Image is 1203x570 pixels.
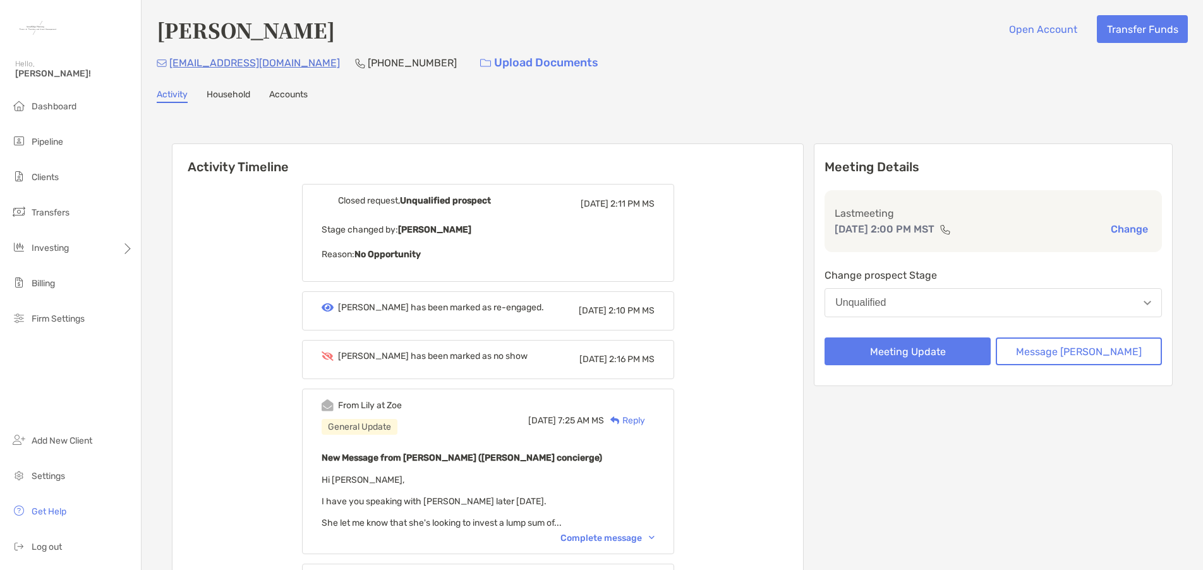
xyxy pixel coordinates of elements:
[649,536,655,540] img: Chevron icon
[32,471,65,482] span: Settings
[15,68,133,79] span: [PERSON_NAME]!
[338,351,528,361] div: [PERSON_NAME] has been marked as no show
[835,205,1152,221] p: Last meeting
[269,89,308,103] a: Accounts
[609,354,655,365] span: 2:16 PM MS
[472,49,607,76] a: Upload Documents
[32,243,69,253] span: Investing
[11,204,27,219] img: transfers icon
[322,419,397,435] div: General Update
[322,452,602,463] b: New Message from [PERSON_NAME] ([PERSON_NAME] concierge)
[825,159,1162,175] p: Meeting Details
[11,98,27,113] img: dashboard icon
[172,144,803,174] h6: Activity Timeline
[579,354,607,365] span: [DATE]
[11,133,27,149] img: pipeline icon
[322,222,655,238] p: Stage changed by:
[15,5,61,51] img: Zoe Logo
[32,542,62,552] span: Log out
[398,224,471,235] b: [PERSON_NAME]
[157,59,167,67] img: Email Icon
[558,415,604,426] span: 7:25 AM MS
[354,249,421,260] b: No Opportunity
[560,533,655,543] div: Complete message
[322,475,562,528] span: Hi [PERSON_NAME], I have you speaking with [PERSON_NAME] later [DATE]. She let me know that she's...
[157,89,188,103] a: Activity
[32,207,70,218] span: Transfers
[338,195,491,206] div: Closed request,
[480,59,491,68] img: button icon
[11,503,27,518] img: get-help icon
[32,101,76,112] span: Dashboard
[11,275,27,290] img: billing icon
[11,432,27,447] img: add_new_client icon
[32,313,85,324] span: Firm Settings
[1144,301,1151,305] img: Open dropdown arrow
[1097,15,1188,43] button: Transfer Funds
[11,310,27,325] img: firm-settings icon
[32,136,63,147] span: Pipeline
[608,305,655,316] span: 2:10 PM MS
[610,416,620,425] img: Reply icon
[835,221,934,237] p: [DATE] 2:00 PM MST
[322,399,334,411] img: Event icon
[32,506,66,517] span: Get Help
[825,337,991,365] button: Meeting Update
[400,195,491,206] b: Unqualified prospect
[610,198,655,209] span: 2:11 PM MS
[999,15,1087,43] button: Open Account
[322,351,334,361] img: Event icon
[322,195,334,207] img: Event icon
[581,198,608,209] span: [DATE]
[11,169,27,184] img: clients icon
[996,337,1162,365] button: Message [PERSON_NAME]
[528,415,556,426] span: [DATE]
[32,435,92,446] span: Add New Client
[322,246,655,262] p: Reason:
[368,55,457,71] p: [PHONE_NUMBER]
[338,302,544,313] div: [PERSON_NAME] has been marked as re-engaged.
[825,288,1162,317] button: Unqualified
[32,172,59,183] span: Clients
[157,15,335,44] h4: [PERSON_NAME]
[1107,222,1152,236] button: Change
[32,278,55,289] span: Billing
[604,414,645,427] div: Reply
[11,538,27,554] img: logout icon
[322,303,334,312] img: Event icon
[169,55,340,71] p: [EMAIL_ADDRESS][DOMAIN_NAME]
[835,297,886,308] div: Unqualified
[338,400,402,411] div: From Lily at Zoe
[940,224,951,234] img: communication type
[579,305,607,316] span: [DATE]
[207,89,250,103] a: Household
[825,267,1162,283] p: Change prospect Stage
[11,468,27,483] img: settings icon
[11,240,27,255] img: investing icon
[355,58,365,68] img: Phone Icon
